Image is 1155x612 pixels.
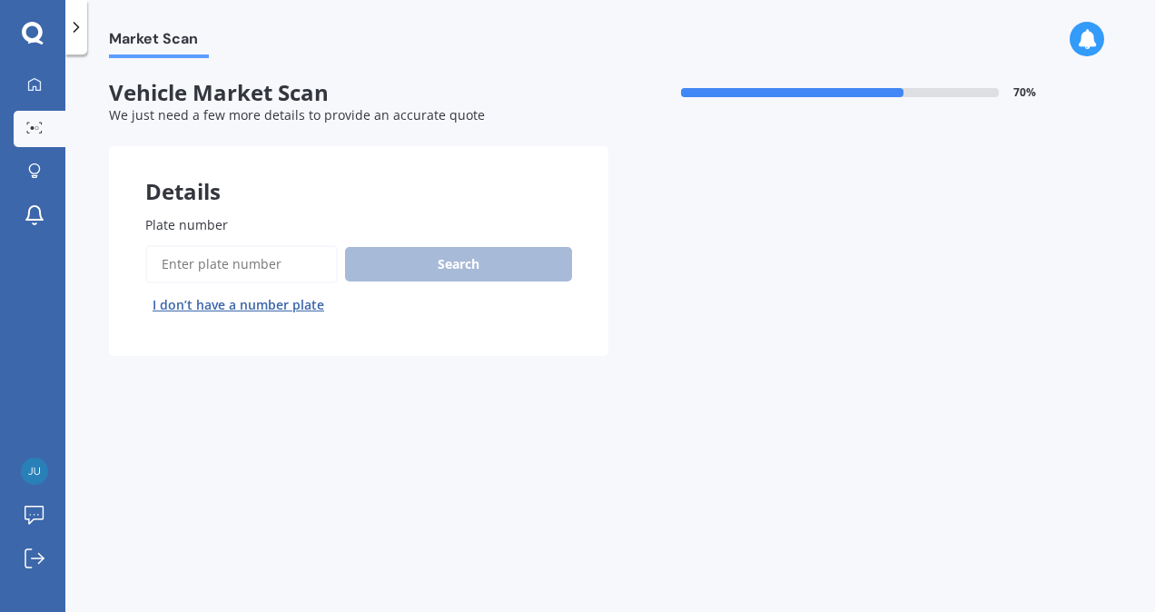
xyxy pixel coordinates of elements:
input: Enter plate number [145,245,338,283]
span: Market Scan [109,30,209,54]
div: Details [109,146,608,201]
span: 70 % [1013,86,1036,99]
span: Vehicle Market Scan [109,80,608,106]
span: Plate number [145,216,228,233]
img: c3966f727a044d4b7cad105b67b0c102 [21,458,48,485]
button: I don’t have a number plate [145,291,331,320]
span: We just need a few more details to provide an accurate quote [109,106,485,123]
